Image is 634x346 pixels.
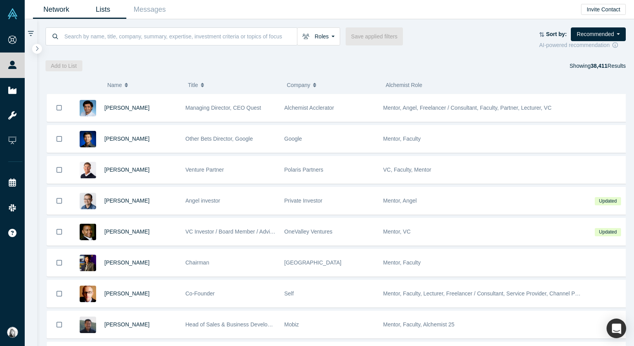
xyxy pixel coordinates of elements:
[186,167,224,173] span: Venture Partner
[188,77,198,93] span: Title
[590,63,607,69] strong: 38,411
[107,77,122,93] span: Name
[284,228,333,235] span: OneValley Ventures
[186,259,210,266] span: Chairman
[386,82,422,88] span: Alchemist Role
[47,249,71,276] button: Bookmark
[80,100,96,116] img: Gnani Palanikumar's Profile Image
[186,105,261,111] span: Managing Director, CEO Quest
[546,31,567,37] strong: Sort by:
[47,280,71,307] button: Bookmark
[7,327,18,338] img: Alina Adams's Account
[383,167,432,173] span: VC, Faculty, Mentor
[188,77,279,93] button: Title
[571,27,626,41] button: Recommended
[383,259,421,266] span: Mentor, Faculty
[186,290,215,297] span: Co-Founder
[581,4,626,15] button: Invite Contact
[383,228,411,235] span: Mentor, VC
[284,259,342,266] span: [GEOGRAPHIC_DATA]
[284,290,294,297] span: Self
[47,311,71,338] button: Bookmark
[595,197,621,205] span: Updated
[104,259,149,266] a: [PERSON_NAME]
[284,167,324,173] span: Polaris Partners
[80,255,96,271] img: Timothy Chou's Profile Image
[7,8,18,19] img: Alchemist Vault Logo
[186,197,220,204] span: Angel investor
[595,228,621,236] span: Updated
[104,105,149,111] a: [PERSON_NAME]
[80,317,96,333] img: Michael Chang's Profile Image
[104,228,149,235] a: [PERSON_NAME]
[126,0,173,19] a: Messages
[186,136,253,142] span: Other Bets Director, Google
[346,27,403,45] button: Save applied filters
[383,321,455,328] span: Mentor, Faculty, Alchemist 25
[47,125,71,152] button: Bookmark
[284,136,302,142] span: Google
[47,94,71,121] button: Bookmark
[104,197,149,204] a: [PERSON_NAME]
[47,187,71,214] button: Bookmark
[186,321,304,328] span: Head of Sales & Business Development (interim)
[570,60,626,71] div: Showing
[383,136,421,142] span: Mentor, Faculty
[107,77,180,93] button: Name
[80,131,96,147] img: Steven Kan's Profile Image
[287,77,377,93] button: Company
[80,162,96,178] img: Gary Swart's Profile Image
[284,105,334,111] span: Alchemist Acclerator
[284,197,322,204] span: Private Investor
[104,167,149,173] a: [PERSON_NAME]
[104,290,149,297] a: [PERSON_NAME]
[80,286,96,302] img: Robert Winder's Profile Image
[47,156,71,183] button: Bookmark
[80,0,126,19] a: Lists
[383,197,417,204] span: Mentor, Angel
[33,0,80,19] a: Network
[287,77,310,93] span: Company
[539,41,626,49] div: AI-powered recommendation
[104,321,149,328] a: [PERSON_NAME]
[284,321,299,328] span: Mobiz
[46,60,82,71] button: Add to List
[80,224,96,240] img: Juan Scarlett's Profile Image
[590,63,626,69] span: Results
[186,228,278,235] span: VC Investor / Board Member / Advisor
[104,136,149,142] a: [PERSON_NAME]
[383,105,552,111] span: Mentor, Angel, Freelancer / Consultant, Faculty, Partner, Lecturer, VC
[64,27,297,45] input: Search by name, title, company, summary, expertise, investment criteria or topics of focus
[47,218,71,245] button: Bookmark
[80,193,96,209] img: Danny Chee's Profile Image
[297,27,340,45] button: Roles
